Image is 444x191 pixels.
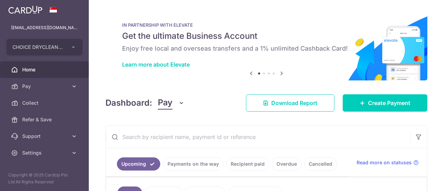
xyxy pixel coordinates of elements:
span: Pay [22,83,68,90]
span: Collect [22,99,68,106]
a: Cancelled [304,157,337,171]
span: Refer & Save [22,116,68,123]
img: CardUp [8,6,42,14]
span: Support [22,133,68,140]
span: Home [22,66,68,73]
h4: Dashboard: [105,97,152,109]
a: Overdue [272,157,301,171]
a: Payments on the way [163,157,223,171]
p: IN PARTNERSHIP WITH ELEVATE [122,22,411,28]
span: Pay [158,96,172,110]
h5: Get the ultimate Business Account [122,31,411,42]
h6: Enjoy free local and overseas transfers and a 1% unlimited Cashback Card! [122,44,411,53]
a: Recipient paid [226,157,269,171]
a: Learn more about Elevate [122,61,190,68]
a: Create Payment [343,94,427,112]
a: Download Report [246,94,334,112]
button: CHOICE DRYCLEANERS PTE. LTD. [6,39,83,55]
span: CHOICE DRYCLEANERS PTE. LTD. [12,44,64,51]
p: [EMAIL_ADDRESS][DOMAIN_NAME] [11,24,78,31]
input: Search by recipient name, payment id or reference [106,126,410,148]
a: Upcoming [117,157,160,171]
span: Create Payment [368,99,410,107]
span: Download Report [271,99,317,107]
img: Renovation banner [105,11,427,80]
span: Read more on statuses [357,159,412,166]
button: Pay [158,96,185,110]
a: Read more on statuses [357,159,419,166]
span: Settings [22,149,68,156]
